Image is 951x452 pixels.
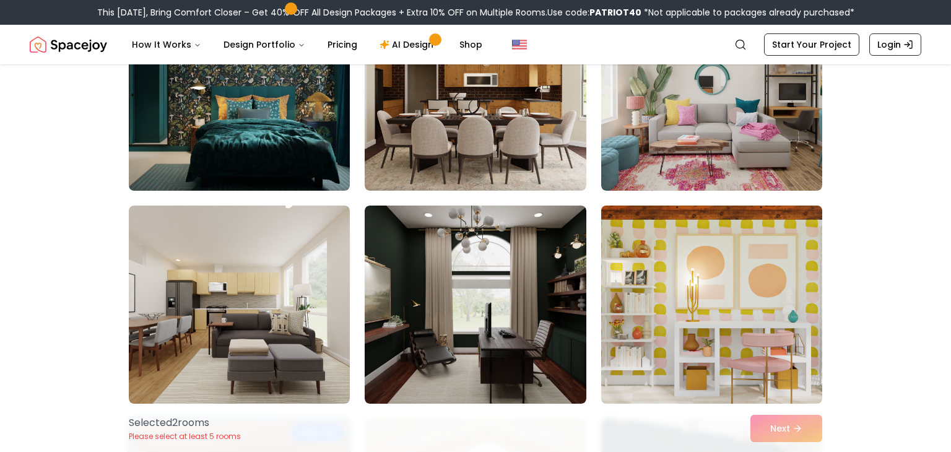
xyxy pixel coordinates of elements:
[869,33,921,56] a: Login
[318,32,367,57] a: Pricing
[214,32,315,57] button: Design Portfolio
[449,32,492,57] a: Shop
[764,33,859,56] a: Start Your Project
[30,32,107,57] a: Spacejoy
[547,6,641,19] span: Use code:
[30,25,921,64] nav: Global
[589,6,641,19] b: PATRIOT40
[641,6,854,19] span: *Not applicable to packages already purchased*
[129,415,241,430] p: Selected 2 room s
[129,206,350,404] img: Room room-55
[365,206,586,404] img: Room room-56
[30,32,107,57] img: Spacejoy Logo
[370,32,447,57] a: AI Design
[512,37,527,52] img: United States
[596,201,828,409] img: Room room-57
[122,32,492,57] nav: Main
[129,432,241,441] p: Please select at least 5 rooms
[97,6,854,19] div: This [DATE], Bring Comfort Closer – Get 40% OFF All Design Packages + Extra 10% OFF on Multiple R...
[122,32,211,57] button: How It Works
